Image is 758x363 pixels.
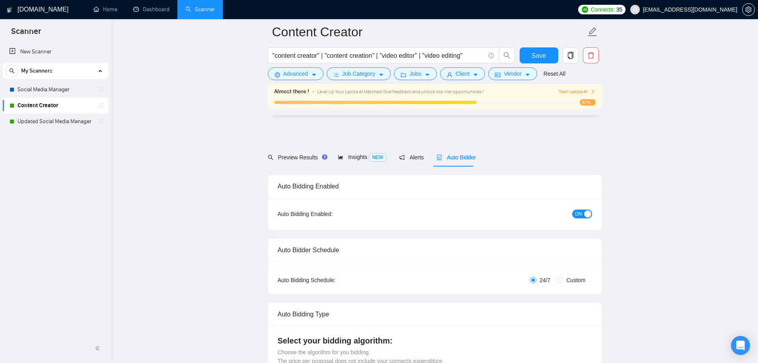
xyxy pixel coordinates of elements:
div: Auto Bidding Type [278,303,592,326]
button: settingAdvancedcaret-down [268,67,323,80]
a: setting [742,6,755,13]
span: My Scanners [21,63,53,79]
button: search [6,65,18,77]
span: double-left [95,344,103,352]
span: search [499,52,514,59]
span: Client [456,69,470,78]
span: ON [575,210,582,218]
span: notification [399,155,405,160]
span: caret-down [378,72,384,78]
span: setting [275,72,280,78]
span: user [632,7,638,12]
span: holder [98,102,104,109]
a: New Scanner [9,44,102,60]
span: Level Up Your Laziza AI Matches! Give feedback and unlock top-tier opportunities ! [317,89,483,94]
span: delete [583,52,598,59]
a: dashboardDashboard [133,6,170,13]
span: Jobs [409,69,421,78]
span: user [447,72,452,78]
a: homeHome [94,6,117,13]
input: Scanner name... [272,22,586,42]
span: Save [532,51,546,61]
span: Connects: [590,5,614,14]
span: bars [333,72,339,78]
button: folderJobscaret-down [394,67,437,80]
div: Auto Bidding Enabled [278,175,592,198]
span: caret-down [473,72,478,78]
input: Search Freelance Jobs... [273,51,485,61]
button: copy [563,47,579,63]
span: NEW [369,153,386,162]
img: upwork-logo.png [582,6,588,13]
div: Auto Bidding Enabled: [278,210,382,218]
span: idcard [495,72,501,78]
span: area-chart [338,154,343,160]
div: Tooltip anchor [321,153,328,161]
span: Preview Results [268,154,325,161]
button: barsJob Categorycaret-down [327,67,391,80]
div: Open Intercom Messenger [731,336,750,355]
span: holder [98,86,104,93]
span: 67% [580,99,596,106]
span: copy [563,52,578,59]
span: search [268,155,273,160]
button: userClientcaret-down [440,67,485,80]
span: Almost there ! [274,87,309,96]
button: delete [583,47,599,63]
img: logo [7,4,12,16]
span: Scanner [5,26,47,42]
button: setting [742,3,755,16]
span: Insights [338,154,386,160]
span: caret-down [425,72,430,78]
li: New Scanner [3,44,108,60]
span: edit [587,27,598,37]
span: Advanced [283,69,308,78]
span: caret-down [525,72,530,78]
a: Social Media Manager [18,82,93,98]
button: search [499,47,515,63]
div: Auto Bidder Schedule [278,239,592,261]
span: Job Category [342,69,375,78]
div: Auto Bidding Schedule: [278,276,382,285]
button: Train Laziza AI [559,88,595,96]
button: idcardVendorcaret-down [488,67,537,80]
span: robot [436,155,442,160]
a: Reset All [544,69,565,78]
span: Vendor [504,69,521,78]
span: folder [401,72,406,78]
span: Custom [563,276,588,285]
span: right [590,89,595,94]
span: holder [98,118,104,125]
li: My Scanners [3,63,108,130]
button: Save [520,47,558,63]
a: Content Creator [18,98,93,114]
a: Updated Social Media Manager [18,114,93,130]
span: Alerts [399,154,424,161]
span: setting [742,6,754,13]
a: searchScanner [185,6,215,13]
span: search [6,68,18,74]
span: 35 [616,5,622,14]
span: Auto Bidder [436,154,476,161]
span: caret-down [311,72,317,78]
h4: Select your bidding algorithm: [278,335,592,346]
span: 24/7 [536,276,553,285]
span: info-circle [489,53,494,58]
